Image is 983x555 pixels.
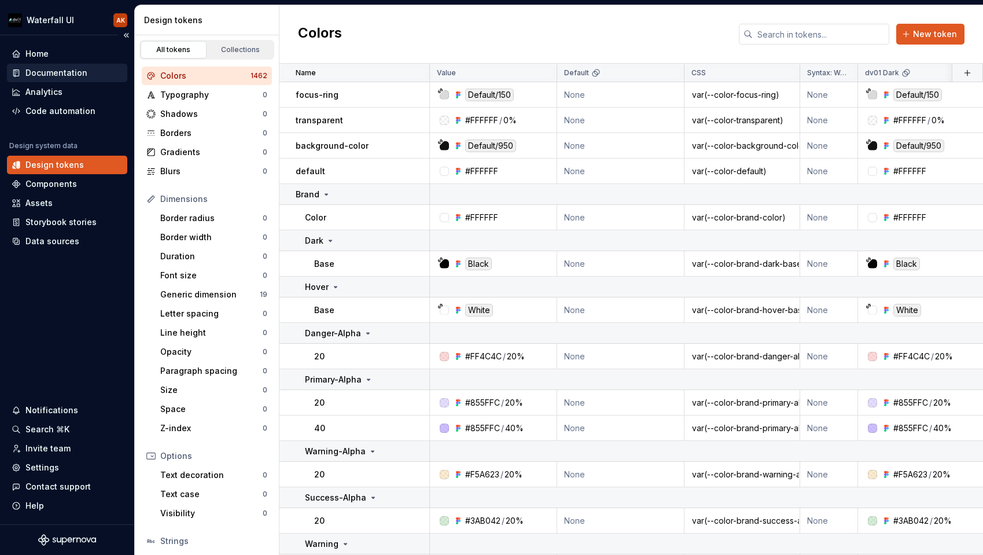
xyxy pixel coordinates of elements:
[156,324,272,342] a: Line height0
[156,504,272,523] a: Visibility0
[263,509,267,518] div: 0
[896,24,964,45] button: New token
[160,166,263,177] div: Blurs
[25,159,84,171] div: Design tokens
[505,469,522,480] div: 20%
[156,228,272,247] a: Border width0
[437,68,456,78] p: Value
[160,469,263,481] div: Text decoration
[557,133,684,159] td: None
[160,346,263,358] div: Opacity
[893,139,944,152] div: Default/950
[314,351,325,362] p: 20
[557,390,684,416] td: None
[685,351,799,362] div: var(--color-brand-danger-alpha-20)
[503,351,506,362] div: /
[156,247,272,266] a: Duration0
[465,397,500,409] div: #855FFC
[932,115,945,126] div: 0%
[929,422,932,434] div: /
[160,108,263,120] div: Shadows
[160,89,263,101] div: Typography
[156,209,272,227] a: Border radius0
[800,133,858,159] td: None
[305,235,323,247] p: Dark
[685,515,799,527] div: var(--color-brand-success-alpha-20)
[296,166,325,177] p: default
[305,446,366,457] p: Warning-Alpha
[800,297,858,323] td: None
[893,351,930,362] div: #FF4C4C
[506,515,524,527] div: 20%
[25,48,49,60] div: Home
[685,212,799,223] div: var(--color-brand-color)
[156,362,272,380] a: Paragraph spacing0
[27,14,74,26] div: Waterfall UI
[753,24,889,45] input: Search in tokens...
[501,422,504,434] div: /
[501,397,504,409] div: /
[2,8,132,32] button: Waterfall UIAK
[160,535,267,547] div: Strings
[7,439,127,458] a: Invite team
[685,115,799,126] div: var(--color-transparent)
[156,343,272,361] a: Opacity0
[465,115,498,126] div: #FFFFFF
[263,252,267,261] div: 0
[298,24,342,45] h2: Colors
[465,258,492,270] div: Black
[38,534,96,546] svg: Supernova Logo
[314,397,325,409] p: 20
[260,290,267,299] div: 19
[557,462,684,487] td: None
[160,422,263,434] div: Z-index
[691,68,706,78] p: CSS
[25,443,71,454] div: Invite team
[800,205,858,230] td: None
[263,328,267,337] div: 0
[557,159,684,184] td: None
[296,89,338,101] p: focus-ring
[933,422,952,434] div: 40%
[465,304,493,317] div: White
[931,351,934,362] div: /
[893,115,926,126] div: #FFFFFF
[314,304,334,316] p: Base
[685,469,799,480] div: var(--color-brand-warning-alpha-20)
[25,236,79,247] div: Data sources
[800,390,858,416] td: None
[465,89,514,101] div: Default/150
[7,175,127,193] a: Components
[160,365,263,377] div: Paragraph spacing
[263,233,267,242] div: 0
[160,327,263,339] div: Line height
[314,515,325,527] p: 20
[800,108,858,133] td: None
[156,466,272,484] a: Text decoration0
[263,271,267,280] div: 0
[934,515,952,527] div: 20%
[25,481,91,492] div: Contact support
[465,422,500,434] div: #855FFC
[296,140,369,152] p: background-color
[465,469,499,480] div: #F5A623
[305,328,361,339] p: Danger-Alpha
[160,403,263,415] div: Space
[7,194,127,212] a: Assets
[160,450,267,462] div: Options
[25,216,97,228] div: Storybook stories
[800,344,858,369] td: None
[557,108,684,133] td: None
[685,304,799,316] div: var(--color-brand-hover-base)
[25,86,62,98] div: Analytics
[263,109,267,119] div: 0
[7,232,127,251] a: Data sources
[212,45,270,54] div: Collections
[160,127,263,139] div: Borders
[893,166,926,177] div: #FFFFFF
[156,419,272,438] a: Z-index0
[263,471,267,480] div: 0
[314,258,334,270] p: Base
[557,344,684,369] td: None
[142,143,272,161] a: Gradients0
